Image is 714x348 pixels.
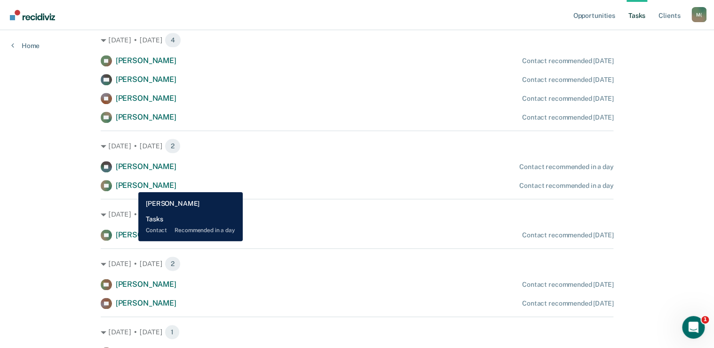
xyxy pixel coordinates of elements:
div: Contact recommended in a day [519,182,613,190]
span: [PERSON_NAME] [116,162,176,171]
div: Contact recommended [DATE] [522,113,613,121]
span: [PERSON_NAME] [116,299,176,308]
div: [DATE] • [DATE] 4 [101,32,614,48]
span: 1 [165,324,180,340]
a: Home [11,41,40,50]
span: 1 [165,207,180,222]
span: [PERSON_NAME] [116,113,176,121]
span: 2 [165,138,181,154]
span: 2 [165,256,181,271]
div: [DATE] • [DATE] 1 [101,324,614,340]
span: [PERSON_NAME] [116,230,176,239]
div: [DATE] • [DATE] 1 [101,207,614,222]
div: Contact recommended [DATE] [522,57,613,65]
span: [PERSON_NAME] [116,75,176,84]
div: Contact recommended [DATE] [522,281,613,289]
div: [DATE] • [DATE] 2 [101,138,614,154]
div: Contact recommended [DATE] [522,231,613,239]
span: [PERSON_NAME] [116,280,176,289]
img: Recidiviz [10,10,55,20]
div: M ( [691,7,706,22]
button: Profile dropdown button [691,7,706,22]
span: [PERSON_NAME] [116,94,176,103]
iframe: Intercom live chat [682,316,705,339]
span: 1 [701,316,709,324]
div: [DATE] • [DATE] 2 [101,256,614,271]
div: Contact recommended [DATE] [522,76,613,84]
div: Contact recommended in a day [519,163,613,171]
div: Contact recommended [DATE] [522,95,613,103]
div: Contact recommended [DATE] [522,299,613,308]
span: [PERSON_NAME] [116,181,176,190]
span: [PERSON_NAME] [116,56,176,65]
span: 4 [165,32,181,48]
